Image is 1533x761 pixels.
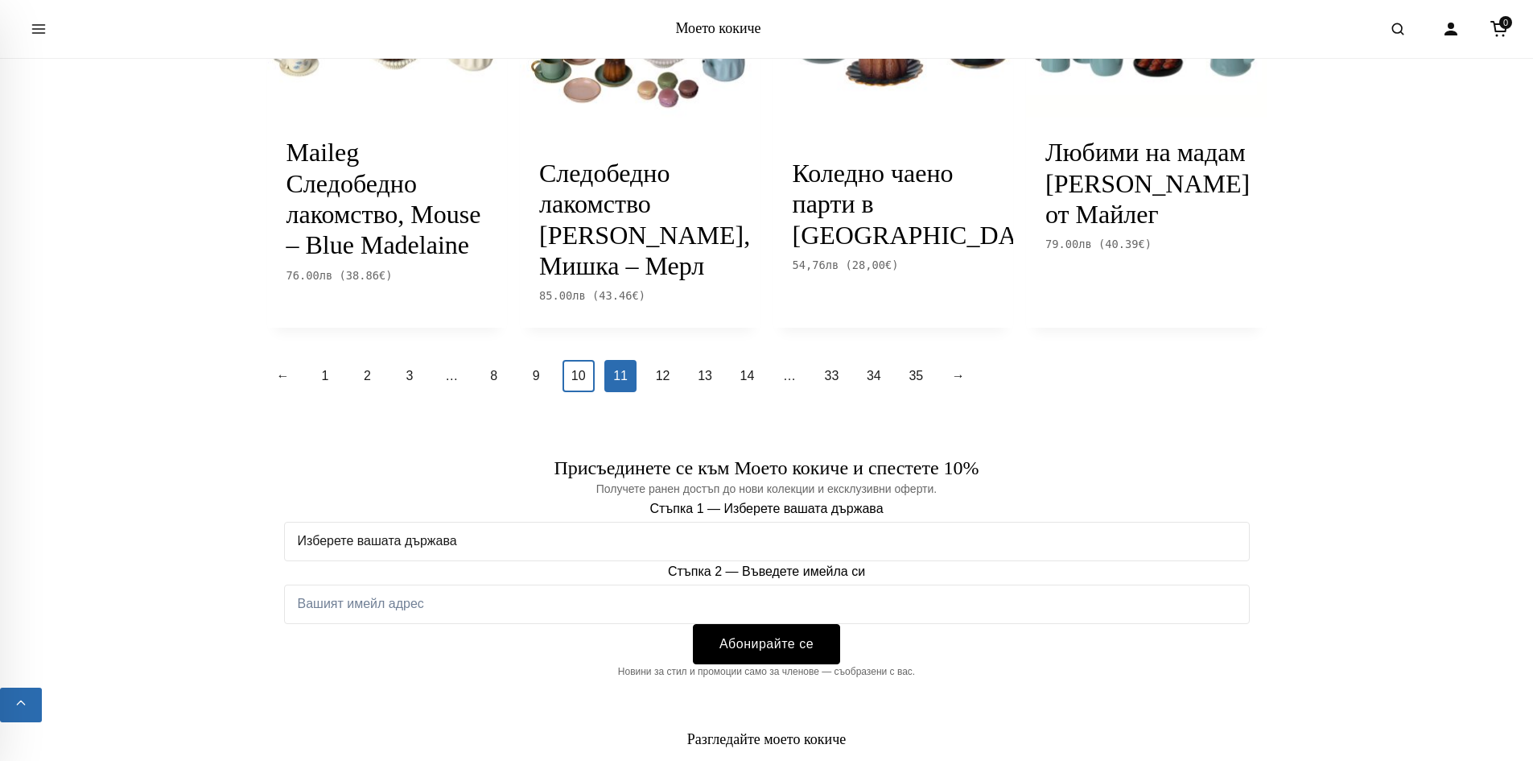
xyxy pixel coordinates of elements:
font: лв [1078,238,1092,250]
font: 9 [533,369,540,383]
a: ← [267,360,299,392]
font: … [445,369,458,383]
a: 3 [394,360,426,392]
a: 10 [563,360,595,392]
a: 9 [520,360,552,392]
font: ) [892,258,898,271]
a: Кошница [1481,11,1517,47]
font: € [1139,238,1145,250]
font: 14 [740,369,755,383]
font: 3 [406,369,413,383]
font: ( [340,269,346,282]
font: Разгледайте моето кокиче [687,731,846,747]
input: Вашият имейл адрес [284,585,1250,623]
font: Абонирайте се [719,637,814,651]
a: Следобедно лакомство [PERSON_NAME], Мишка – Мерл [539,159,750,280]
font: 28,00 [852,258,885,271]
button: Отвори търсенето [1375,6,1420,52]
a: 13 [689,360,721,392]
font: 13 [698,369,712,383]
font: 34 [867,369,881,383]
font: 33 [824,369,839,383]
a: 1 [309,360,341,392]
font: 0 [1503,18,1508,27]
font: ( [846,258,852,271]
font: € [885,258,892,271]
a: Коледно чаено парти в [GEOGRAPHIC_DATA] [793,159,1055,250]
font: 38.86 [346,269,379,282]
font: лв [826,258,839,271]
font: ) [385,269,392,282]
font: → [952,369,965,383]
a: 35 [900,360,932,392]
font: 8 [490,369,497,383]
button: Отвори менюто [16,6,61,52]
font: 35 [909,369,923,383]
a: Любими на мадам [PERSON_NAME] от Майлег [1045,138,1250,229]
font: лв [572,289,586,302]
font: ( [1098,238,1105,250]
font: 10 [571,369,586,383]
font: ) [639,289,645,302]
font: 54,76 [793,258,826,271]
font: 12 [656,369,670,383]
font: лв [319,269,333,282]
font: 43.46 [599,289,632,302]
a: Maileg Следобедно лакомство, Mouse – Blue Madelaine [286,138,481,259]
a: 14 [731,360,763,392]
a: 2 [351,360,383,392]
a: 34 [858,360,890,392]
font: ) [1145,238,1152,250]
font: ← [277,369,290,383]
font: 79.00 [1045,238,1078,250]
font: 76.00 [286,269,319,282]
font: 1 [322,369,329,383]
font: 40.39 [1105,238,1138,250]
font: Стъпка 1 — Изберете вашата държава [649,502,883,515]
font: € [379,269,385,282]
a: 33 [815,360,847,392]
a: 8 [478,360,510,392]
a: → [942,360,975,392]
font: Стъпка 2 — Въведете имейла си [668,565,865,578]
font: € [633,289,639,302]
font: Новини за стил и промоции само за членове — съобразени с вас. [618,666,915,677]
font: 11 [613,369,628,383]
a: Профил [1433,11,1469,47]
font: … [783,369,796,383]
font: 2 [364,369,371,383]
button: Абонирайте се [693,624,840,664]
font: 85.00 [539,289,572,302]
font: Получете ранен достъп до нови колекции и ексклузивни оферти. [596,482,938,495]
font: Присъединете се към Моето кокиче и спестете 10% [554,457,979,478]
a: 12 [647,360,679,392]
a: Моето кокиче [675,20,760,36]
font: ( [592,289,599,302]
